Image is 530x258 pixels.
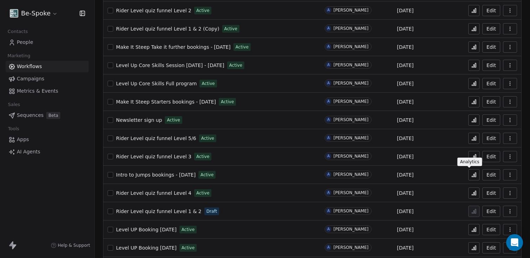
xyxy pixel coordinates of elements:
[116,62,224,68] span: Level Up Core Skills Session [DATE] - [DATE]
[482,151,500,162] button: Edit
[116,245,177,251] span: Level UP Booking [DATE]
[482,133,500,144] button: Edit
[397,62,414,69] span: [DATE]
[327,7,330,13] div: A
[6,110,89,121] a: SequencesBeta
[333,81,368,86] div: [PERSON_NAME]
[327,44,330,49] div: A
[116,153,191,160] a: Rider Level quiz funnel Level 3
[482,169,500,180] button: Edit
[333,99,368,104] div: [PERSON_NAME]
[229,62,242,68] span: Active
[5,99,23,110] span: Sales
[397,98,414,105] span: [DATE]
[327,135,330,141] div: A
[506,234,523,251] div: Open Intercom Messenger
[116,7,191,14] a: Rider Level quiz funnel Level 2
[482,224,500,235] button: Edit
[460,159,480,165] p: Analytics
[5,26,31,37] span: Contacts
[482,23,500,34] button: Edit
[224,26,237,32] span: Active
[397,7,414,14] span: [DATE]
[116,226,177,233] a: Level UP Booking [DATE]
[327,99,330,104] div: A
[236,44,249,50] span: Active
[6,146,89,158] a: AI Agents
[196,7,209,14] span: Active
[116,244,177,251] a: Level UP Booking [DATE]
[482,41,500,53] button: Edit
[482,114,500,126] a: Edit
[46,112,60,119] span: Beta
[17,148,40,156] span: AI Agents
[482,242,500,253] button: Edit
[201,135,214,141] span: Active
[51,243,90,248] a: Help & Support
[17,136,29,143] span: Apps
[116,117,162,123] span: Newsletter sign up
[196,153,209,160] span: Active
[116,135,196,142] a: Rider Level quiz funnel Level 5/6
[201,172,213,178] span: Active
[6,85,89,97] a: Metrics & Events
[397,208,414,215] span: [DATE]
[116,227,177,232] span: Level UP Booking [DATE]
[6,134,89,145] a: Apps
[116,154,191,159] span: Rider Level quiz funnel Level 3
[482,5,500,16] button: Edit
[196,190,209,196] span: Active
[327,80,330,86] div: A
[58,243,90,248] span: Help & Support
[482,78,500,89] button: Edit
[116,190,191,196] span: Rider Level quiz funnel Level 4
[333,172,368,177] div: [PERSON_NAME]
[397,190,414,197] span: [DATE]
[333,245,368,250] div: [PERSON_NAME]
[397,25,414,32] span: [DATE]
[8,7,59,19] button: Be-Spoke
[397,135,414,142] span: [DATE]
[397,80,414,87] span: [DATE]
[327,172,330,177] div: A
[6,37,89,48] a: People
[327,153,330,159] div: A
[327,208,330,214] div: A
[482,60,500,71] button: Edit
[482,187,500,199] button: Edit
[116,8,191,13] span: Rider Level quiz funnel Level 2
[333,190,368,195] div: [PERSON_NAME]
[397,44,414,51] span: [DATE]
[333,8,368,13] div: [PERSON_NAME]
[327,226,330,232] div: A
[397,117,414,124] span: [DATE]
[397,153,414,160] span: [DATE]
[6,61,89,72] a: Workflows
[482,96,500,107] button: Edit
[17,75,44,82] span: Campaigns
[17,87,58,95] span: Metrics & Events
[333,154,368,159] div: [PERSON_NAME]
[333,117,368,122] div: [PERSON_NAME]
[116,99,216,105] span: Make It Steep Starters bookings - [DATE]
[333,209,368,213] div: [PERSON_NAME]
[116,98,216,105] a: Make It Steep Starters bookings - [DATE]
[327,26,330,31] div: A
[116,171,196,178] a: Intro to Jumps bookings - [DATE]
[5,51,33,61] span: Marketing
[116,80,197,87] a: Level Up Core Skills Full program
[17,112,43,119] span: Sequences
[116,44,231,51] a: Make It Steep Take it further bookings - [DATE]
[116,190,191,197] a: Rider Level quiz funnel Level 4
[206,208,217,214] span: Draft
[482,206,500,217] button: Edit
[116,26,219,32] span: Rider Level quiz funnel Level 1 & 2 (Copy)
[182,245,195,251] span: Active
